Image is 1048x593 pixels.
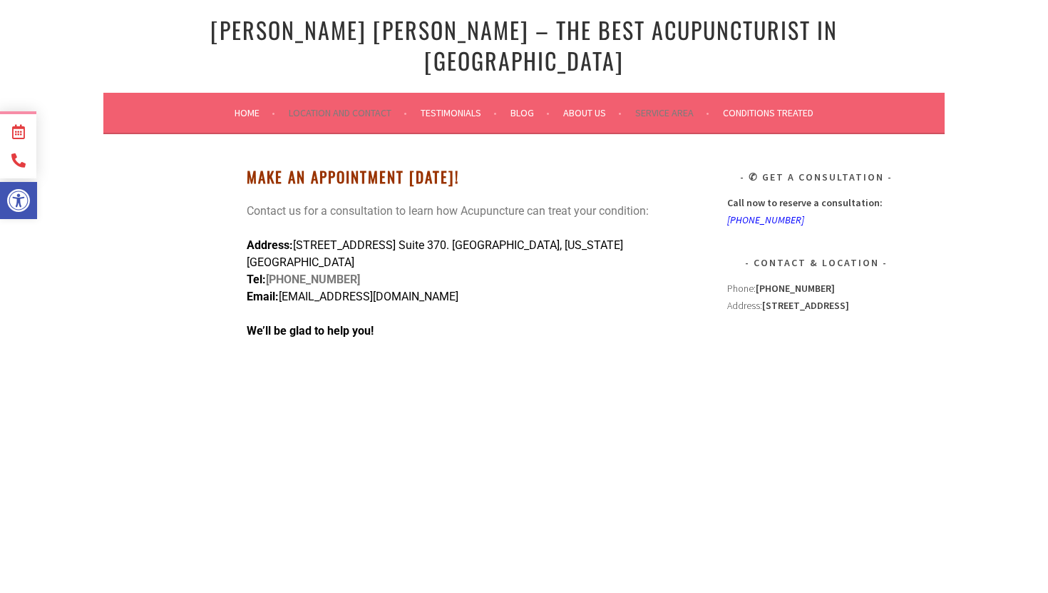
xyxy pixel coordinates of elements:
[247,324,374,338] strong: We’ll be glad to help you!
[247,166,459,188] strong: Make An Appointment [DATE]!
[727,196,883,209] strong: Call now to reserve a consultation:
[727,168,905,186] h3: ✆ Get A Consultation
[247,290,279,303] strong: Email:
[247,203,689,220] p: Contact us for a consultation to learn how Acupuncture can treat your condition:
[762,299,849,312] strong: [STREET_ADDRESS]
[727,280,905,492] div: Address:
[635,104,709,121] a: Service Area
[510,104,550,121] a: Blog
[247,238,623,269] span: [STREET_ADDRESS] Suite 370. [GEOGRAPHIC_DATA], [US_STATE][GEOGRAPHIC_DATA]
[727,254,905,271] h3: Contact & Location
[756,282,835,295] strong: [PHONE_NUMBER]
[247,273,360,303] strong: [PHONE_NUMBER]
[210,13,838,77] a: [PERSON_NAME] [PERSON_NAME] – The Best Acupuncturist In [GEOGRAPHIC_DATA]
[421,104,497,121] a: Testimonials
[247,238,293,252] strong: Address:
[289,104,407,121] a: Location and Contact
[727,280,905,297] div: Phone:
[727,213,804,226] a: [PHONE_NUMBER]
[279,290,458,303] span: [EMAIL_ADDRESS][DOMAIN_NAME]
[563,104,622,121] a: About Us
[247,273,266,286] span: Tel:
[235,104,275,121] a: Home
[723,104,813,121] a: Conditions Treated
